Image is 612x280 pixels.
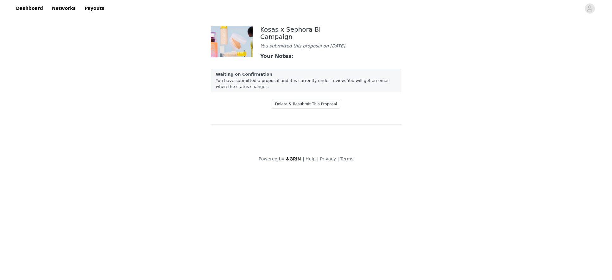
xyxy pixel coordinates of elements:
[211,69,401,92] div: You have submitted a proposal and it is currently under review. You will get an email when the st...
[12,1,47,16] a: Dashboard
[259,156,284,161] span: Powered by
[320,156,336,161] a: Privacy
[286,157,301,161] img: logo
[260,53,293,59] strong: Your Notes:
[272,100,340,109] button: Delete & Resubmit This Proposal
[216,72,273,77] strong: Waiting on Confirmation
[81,1,108,16] a: Payouts
[260,26,352,40] div: Kosas x Sephora BI Campaign
[340,156,353,161] a: Terms
[303,156,304,161] span: |
[587,3,593,14] div: avatar
[317,156,319,161] span: |
[48,1,79,16] a: Networks
[338,156,339,161] span: |
[260,43,352,49] div: You submitted this proposal on [DATE].
[306,156,316,161] a: Help
[211,26,253,57] img: 2f46acc7-64e0-44b7-ace0-f3190c861aa7.jpg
